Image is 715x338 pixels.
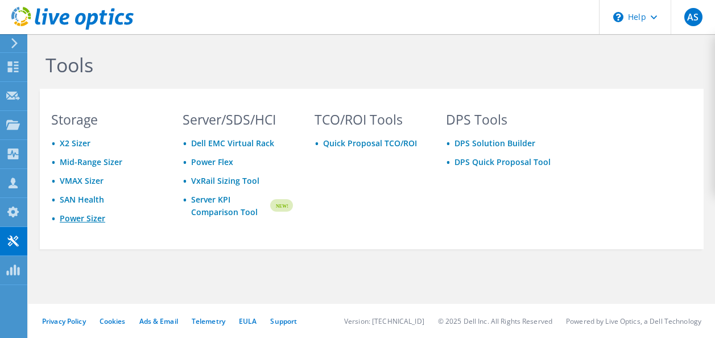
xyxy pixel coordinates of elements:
[60,213,105,224] a: Power Sizer
[42,316,86,326] a: Privacy Policy
[139,316,178,326] a: Ads & Email
[191,138,274,149] a: Dell EMC Virtual Rack
[191,156,233,167] a: Power Flex
[191,193,268,219] a: Server KPI Comparison Tool
[100,316,126,326] a: Cookies
[268,192,293,219] img: new-badge.svg
[454,138,535,149] a: DPS Solution Builder
[60,194,104,205] a: SAN Health
[315,113,424,126] h3: TCO/ROI Tools
[446,113,556,126] h3: DPS Tools
[323,138,417,149] a: Quick Proposal TCO/ROI
[51,113,161,126] h3: Storage
[454,156,551,167] a: DPS Quick Proposal Tool
[60,138,90,149] a: X2 Sizer
[684,8,702,26] span: AS
[60,156,122,167] a: Mid-Range Sizer
[344,316,424,326] li: Version: [TECHNICAL_ID]
[613,12,623,22] svg: \n
[566,316,701,326] li: Powered by Live Optics, a Dell Technology
[191,175,259,186] a: VxRail Sizing Tool
[270,316,297,326] a: Support
[192,316,225,326] a: Telemetry
[183,113,292,126] h3: Server/SDS/HCI
[60,175,104,186] a: VMAX Sizer
[438,316,552,326] li: © 2025 Dell Inc. All Rights Reserved
[46,53,692,77] h1: Tools
[239,316,257,326] a: EULA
